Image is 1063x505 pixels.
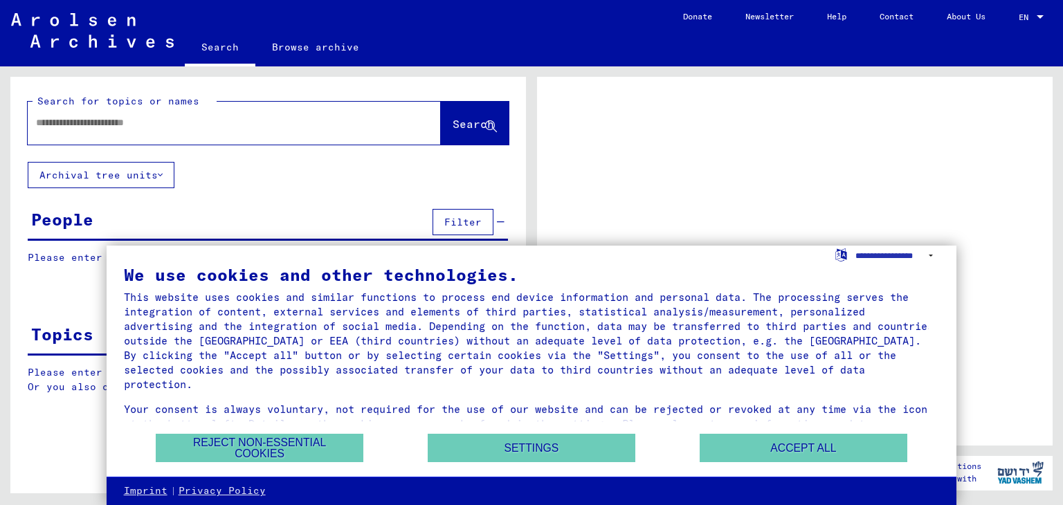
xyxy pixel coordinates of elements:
[28,162,174,188] button: Archival tree units
[11,13,174,48] img: Arolsen_neg.svg
[255,30,376,64] a: Browse archive
[31,207,93,232] div: People
[700,434,907,462] button: Accept all
[28,250,508,265] p: Please enter a search term or set filters to get results.
[156,434,363,462] button: Reject non-essential cookies
[124,290,940,392] div: This website uses cookies and similar functions to process end device information and personal da...
[441,102,509,145] button: Search
[31,322,93,347] div: Topics
[124,484,167,498] a: Imprint
[179,484,266,498] a: Privacy Policy
[994,455,1046,490] img: yv_logo.png
[124,402,940,446] div: Your consent is always voluntary, not required for the use of our website and can be rejected or ...
[453,117,494,131] span: Search
[444,216,482,228] span: Filter
[433,209,493,235] button: Filter
[124,266,940,283] div: We use cookies and other technologies.
[28,365,509,394] p: Please enter a search term or set filters to get results. Or you also can browse the manually.
[1019,12,1034,22] span: EN
[37,95,199,107] mat-label: Search for topics or names
[185,30,255,66] a: Search
[428,434,635,462] button: Settings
